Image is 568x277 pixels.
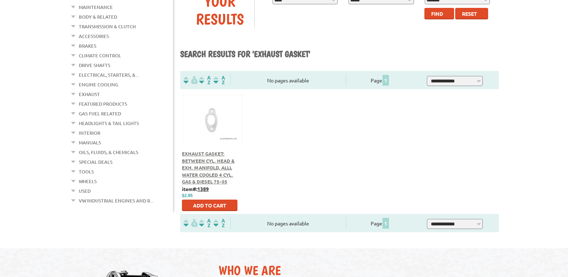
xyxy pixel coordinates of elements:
span: Add to Cart [193,202,226,209]
a: Interior [79,128,100,138]
img: Sort by Sales Rank [212,76,226,84]
img: Sort by Headline [198,76,212,84]
button: Find [424,8,454,19]
div: Page [346,74,414,86]
a: Engine Cooling [79,80,118,89]
a: Maintenance [79,3,113,12]
a: Climate Control [79,51,121,60]
a: VW Industrial Engines and R... [79,196,153,205]
a: Gas Fuel Related [79,109,121,118]
a: Exhaust Gasket: Between Cyl. Head & Exh. Manifold, Alll Water Cooled 4 Cyl. Gas & Diesel 75-05 [182,151,235,185]
img: Sort by Headline [198,219,212,227]
a: Transmission & Clutch [79,22,136,31]
button: Reset [455,8,488,19]
a: Used [79,186,91,196]
span: $2.95 [182,193,193,198]
span: 1 [382,75,389,86]
a: Body & Related [79,12,117,22]
div: No pages available [231,77,346,84]
h1: Search results for 'exhaust gasket' [180,49,499,60]
a: Exhaust [79,90,100,99]
img: filterpricelow.svg [183,219,198,227]
a: Featured Products [79,99,127,109]
a: Oils, Fluids, & Chemicals [79,148,138,157]
b: item#: [182,186,209,192]
span: Reset [462,10,477,17]
span: 1 [382,218,389,229]
div: No pages available [231,220,346,227]
span: Find [431,10,443,17]
div: Page [346,217,414,229]
a: Special Deals [79,157,112,167]
a: Wheels [79,177,97,186]
u: 1389 [197,186,209,192]
a: Manuals [79,138,101,147]
img: filterpricelow.svg [183,76,198,84]
img: Sort by Sales Rank [212,219,226,227]
button: Add to Cart [182,200,237,211]
a: Drive Shafts [79,61,110,70]
a: Headlights & Tail Lights [79,119,139,128]
a: Tools [79,167,94,176]
a: Electrical, Starters, &... [79,70,139,80]
a: Accessories [79,32,109,41]
a: Brakes [79,41,96,51]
